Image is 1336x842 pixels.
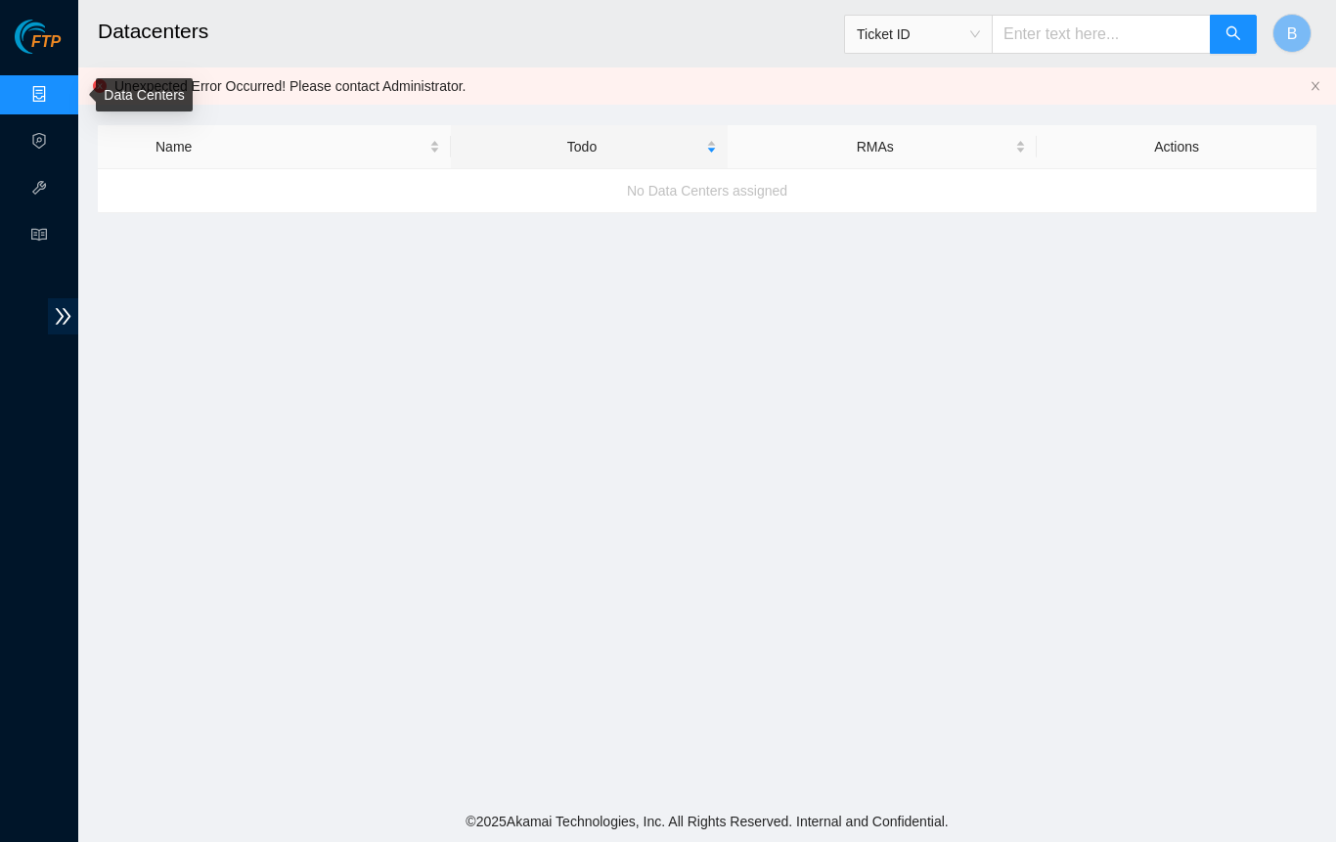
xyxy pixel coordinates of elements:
[1210,15,1257,54] button: search
[31,218,47,257] span: read
[15,35,61,61] a: Akamai TechnologiesFTP
[15,20,99,54] img: Akamai Technologies
[1310,80,1321,93] button: close
[1310,80,1321,92] span: close
[1225,25,1241,44] span: search
[104,87,184,103] a: Data Centers
[992,15,1211,54] input: Enter text here...
[857,20,980,49] span: Ticket ID
[1272,14,1312,53] button: B
[114,75,1302,97] div: Unexpected Error Occurred! Please contact Administrator.
[1037,125,1316,169] th: Actions
[98,164,1316,217] div: No Data Centers assigned
[1287,22,1298,46] span: B
[48,298,78,334] span: double-right
[31,33,61,52] span: FTP
[78,801,1336,842] footer: © 2025 Akamai Technologies, Inc. All Rights Reserved. Internal and Confidential.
